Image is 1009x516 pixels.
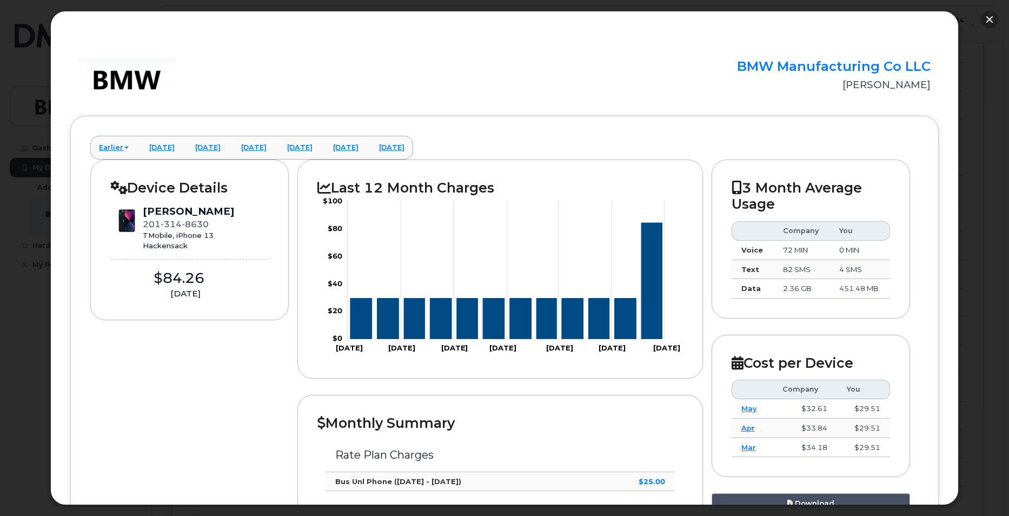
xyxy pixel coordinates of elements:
[187,136,229,160] a: [DATE]
[333,334,342,343] tspan: $0
[323,196,342,205] tspan: $100
[741,246,763,254] strong: Voice
[773,399,837,419] td: $32.61
[388,344,415,353] tspan: [DATE]
[182,219,209,229] span: 8630
[639,477,665,486] strong: $25.00
[741,265,759,274] strong: Text
[732,180,890,213] h2: 3 Month Average Usage
[324,136,367,160] a: [DATE]
[962,469,1001,508] iframe: Messenger Launcher
[335,449,665,461] h3: Rate Plan Charges
[773,279,829,299] td: 2.36 GB
[278,136,321,160] a: [DATE]
[328,252,342,260] tspan: $60
[741,404,757,413] a: May
[773,438,837,458] td: $34.18
[773,380,837,399] th: Company
[328,224,342,233] tspan: $80
[599,344,626,353] tspan: [DATE]
[741,284,761,293] strong: Data
[323,196,681,353] g: Chart
[773,260,829,280] td: 82 SMS
[233,136,275,160] a: [DATE]
[110,268,247,288] div: $84.26
[837,438,890,458] td: $29.51
[829,260,889,280] td: 4 SMS
[489,344,516,353] tspan: [DATE]
[350,223,662,339] g: Series
[773,419,837,438] td: $33.84
[658,59,931,74] h2: BMW Manufacturing Co LLC
[335,477,461,486] strong: Bus Unl Phone ([DATE] - [DATE])
[837,380,890,399] th: You
[143,219,209,229] span: 201
[741,424,755,432] a: Apr
[441,344,468,353] tspan: [DATE]
[317,415,683,431] h2: Monthly Summary
[110,288,260,300] div: [DATE]
[773,221,829,241] th: Company
[546,344,573,353] tspan: [DATE]
[336,344,363,353] tspan: [DATE]
[143,230,234,250] div: TMobile, iPhone 13 Hackensack
[837,419,890,438] td: $29.51
[712,493,910,513] a: Download
[110,180,269,196] h2: Device Details
[143,204,234,219] div: [PERSON_NAME]
[317,180,683,196] h2: Last 12 Month Charges
[732,355,890,371] h2: Cost per Device
[658,78,931,92] div: [PERSON_NAME]
[829,241,889,260] td: 0 MIN
[328,279,342,288] tspan: $40
[370,136,413,160] a: [DATE]
[653,344,680,353] tspan: [DATE]
[829,279,889,299] td: 451.48 MB
[837,399,890,419] td: $29.51
[773,241,829,260] td: 72 MIN
[741,443,756,452] a: Mar
[328,307,342,315] tspan: $20
[829,221,889,241] th: You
